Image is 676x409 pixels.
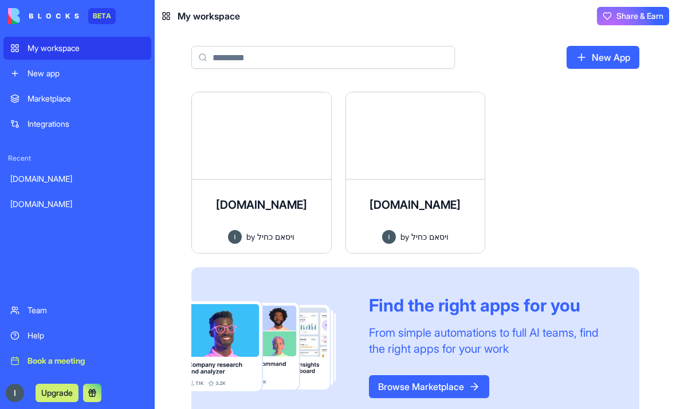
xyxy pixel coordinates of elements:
[382,230,396,244] img: Avatar
[400,231,409,243] span: by
[3,112,151,135] a: Integrations
[369,325,612,357] div: From simple automations to full AI teams, find the right apps for your work
[228,230,242,244] img: Avatar
[370,197,461,213] h4: [DOMAIN_NAME]
[3,87,151,110] a: Marketplace
[10,173,144,185] div: [DOMAIN_NAME]
[246,231,255,243] span: by
[6,384,24,402] img: ACg8ocLoYVuicl7FWXtfs_-nKe9wCqkljuk2l0QhYJgZto5kaeJjEA=s96-c
[369,375,489,398] a: Browse Marketplace
[8,8,116,24] a: BETA
[3,168,151,190] a: [DOMAIN_NAME]
[88,8,116,24] div: BETA
[27,330,144,341] div: Help
[567,46,639,69] a: New App
[369,295,612,315] div: Find the right apps for you
[27,93,144,104] div: Marketplace
[3,154,151,163] span: Recent
[3,299,151,322] a: Team
[178,9,240,23] span: My workspace
[8,8,79,24] img: logo
[257,231,294,243] span: ויסאם כחיל
[3,62,151,85] a: New app
[345,92,486,254] a: [DOMAIN_NAME]Avatarbyויסאם כחיל
[3,37,151,60] a: My workspace
[597,7,669,25] button: Share & Earn
[10,198,144,210] div: [DOMAIN_NAME]
[191,301,351,391] img: Frame_181_egmpey.png
[3,193,151,216] a: [DOMAIN_NAME]
[616,10,663,22] span: Share & Earn
[27,355,144,367] div: Book a meeting
[191,92,332,254] a: [DOMAIN_NAME]Avatarbyויסאם כחיל
[411,231,449,243] span: ויסאם כחיל
[27,118,144,130] div: Integrations
[3,324,151,347] a: Help
[27,42,144,54] div: My workspace
[216,197,307,213] h4: [DOMAIN_NAME]
[27,305,144,316] div: Team
[36,384,78,402] button: Upgrade
[3,349,151,372] a: Book a meeting
[27,68,144,79] div: New app
[36,387,78,398] a: Upgrade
